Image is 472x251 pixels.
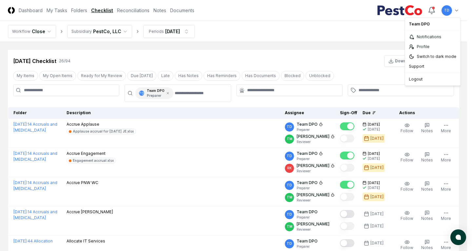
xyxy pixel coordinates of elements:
[406,19,459,29] div: Team DPO
[406,62,459,72] div: Support
[406,32,459,42] a: Notifications
[406,52,459,62] div: Switch to dark mode
[406,74,459,84] div: Logout
[406,42,459,52] a: Profile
